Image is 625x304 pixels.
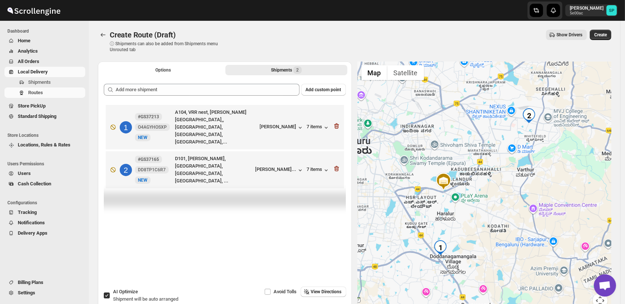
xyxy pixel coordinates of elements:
[7,161,85,167] span: Users Permissions
[138,167,166,173] span: DD8TP1C6R7
[155,67,171,73] span: Options
[18,59,39,64] span: All Orders
[570,5,603,11] p: [PERSON_NAME]
[18,280,43,285] span: Billing Plans
[120,164,132,176] div: 2
[138,124,167,130] span: O4AGYHOSXP
[7,200,85,206] span: Configurations
[175,109,257,146] div: A104, VRR nest, [PERSON_NAME][GEOGRAPHIC_DATA],, [GEOGRAPHIC_DATA], [GEOGRAPHIC_DATA], [GEOGRAPHI...
[18,181,51,186] span: Cash Collection
[4,228,85,238] button: Delivery Apps
[18,103,46,109] span: Store PickUp
[6,1,62,20] img: ScrollEngine
[311,289,342,295] span: View Directions
[138,157,159,162] b: #GS37165
[120,121,132,133] div: 1
[18,38,30,43] span: Home
[570,11,603,16] p: 5e00ac
[255,166,304,174] button: [PERSON_NAME]...
[609,8,614,13] text: SP
[565,4,618,16] button: User menu
[4,168,85,179] button: Users
[361,65,387,80] button: Show street map
[4,77,85,87] button: Shipments
[4,36,85,46] button: Home
[274,289,297,294] span: Avoid Tolls
[18,142,70,148] span: Locations, Rules & Rates
[7,132,85,138] span: Store Locations
[606,5,617,16] span: Sulakshana Pundle
[7,28,85,34] span: Dashboard
[301,84,346,96] button: Add custom point
[102,65,224,75] button: All Route Options
[296,67,299,73] span: 2
[260,124,304,131] button: [PERSON_NAME]
[307,166,330,174] button: 7 items
[556,32,582,38] span: Show Drivers
[4,207,85,218] button: Tracking
[4,288,85,298] button: Settings
[433,240,448,255] div: 1
[4,87,85,98] button: Routes
[18,290,35,295] span: Settings
[110,30,176,39] span: Create Route (Draft)
[18,220,45,225] span: Notifications
[18,113,56,119] span: Standard Shipping
[113,296,178,302] span: Shipment will be auto arranged
[387,65,424,80] button: Show satellite imagery
[4,277,85,288] button: Billing Plans
[225,65,347,75] button: Selected Shipments
[110,41,226,53] p: ⓘ Shipments can also be added from Shipments menu Unrouted tab
[28,90,43,95] span: Routes
[98,30,108,40] button: Routes
[307,124,330,131] button: 7 items
[138,114,159,119] b: #GS37213
[255,166,297,172] div: [PERSON_NAME]...
[590,30,611,40] button: Create
[4,46,85,56] button: Analytics
[18,69,48,75] span: Local Delivery
[306,87,341,93] span: Add custom point
[18,209,37,215] span: Tracking
[18,171,31,176] span: Users
[116,84,300,96] input: Add more shipment
[546,30,587,40] button: Show Drivers
[138,178,148,183] span: NEW
[594,274,616,297] a: Open chat
[98,78,352,282] div: Selected Shipments
[138,135,148,140] span: NEW
[18,230,47,236] span: Delivery Apps
[4,218,85,228] button: Notifications
[301,287,346,297] button: View Directions
[4,140,85,150] button: Locations, Rules & Rates
[594,32,607,38] span: Create
[175,155,252,185] div: D101, [PERSON_NAME], [GEOGRAPHIC_DATA], [GEOGRAPHIC_DATA], [GEOGRAPHIC_DATA], ...
[113,289,138,294] span: AI Optimize
[28,79,51,85] span: Shipments
[271,66,302,74] div: Shipments
[522,108,536,123] div: 2
[18,48,38,54] span: Analytics
[4,179,85,189] button: Cash Collection
[4,56,85,67] button: All Orders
